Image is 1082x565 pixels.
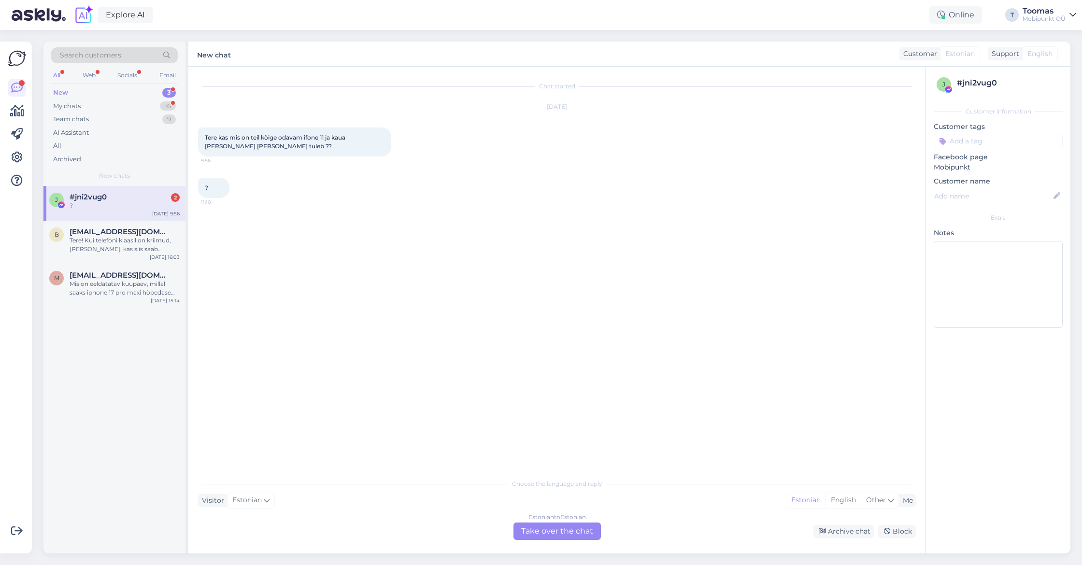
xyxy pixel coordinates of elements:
[53,141,61,151] div: All
[115,69,139,82] div: Socials
[205,134,347,150] span: Tere kas mis on teil kõige odavam ifone 11 ja kaua [PERSON_NAME] [PERSON_NAME] tuleb ??
[171,193,180,202] div: 2
[197,47,231,60] label: New chat
[813,525,874,538] div: Archive chat
[70,236,180,254] div: Tere! Kui telefoni klaasil on kriimud, [PERSON_NAME], kas siis saab kaitseklaasi siiski panna?
[929,6,982,24] div: Online
[198,82,916,91] div: Chat started
[201,198,237,206] span: 11:10
[899,49,937,59] div: Customer
[1023,15,1066,23] div: Mobipunkt OÜ
[528,513,586,522] div: Estonian to Estonian
[899,495,913,506] div: Me
[162,114,176,124] div: 9
[54,274,59,282] span: m
[232,495,262,506] span: Estonian
[150,254,180,261] div: [DATE] 16:03
[934,122,1063,132] p: Customer tags
[1023,7,1066,15] div: Toomas
[1005,8,1019,22] div: T
[934,152,1063,162] p: Facebook page
[934,162,1063,172] p: Mobipunkt
[934,176,1063,186] p: Customer name
[55,231,59,238] span: b
[70,201,180,210] div: ?
[55,196,58,203] span: j
[1027,49,1053,59] span: English
[99,171,130,180] span: New chats
[60,50,121,60] span: Search customers
[934,228,1063,238] p: Notes
[513,523,601,540] div: Take over the chat
[934,191,1052,201] input: Add name
[53,114,89,124] div: Team chats
[81,69,98,82] div: Web
[51,69,62,82] div: All
[878,525,916,538] div: Block
[160,101,176,111] div: 16
[826,493,861,508] div: English
[70,271,170,280] span: marleenmets55@gmail.com
[53,155,81,164] div: Archived
[934,134,1063,148] input: Add a tag
[70,280,180,297] div: Mis on eeldatatav kuupäev, millal saaks iphone 17 pro maxi hõbedase 256GB kätte?
[53,88,68,98] div: New
[152,210,180,217] div: [DATE] 9:56
[205,184,208,191] span: ?
[198,480,916,488] div: Choose the language and reply
[8,49,26,68] img: Askly Logo
[198,495,224,506] div: Visitor
[934,107,1063,116] div: Customer information
[1023,7,1076,23] a: ToomasMobipunkt OÜ
[934,213,1063,222] div: Extra
[988,49,1019,59] div: Support
[157,69,178,82] div: Email
[73,5,94,25] img: explore-ai
[70,227,170,236] span: bibikovbirgit@gmail.com
[198,102,916,111] div: [DATE]
[945,49,975,59] span: Estonian
[786,493,826,508] div: Estonian
[98,7,153,23] a: Explore AI
[957,77,1060,89] div: # jni2vug0
[942,81,945,88] span: j
[53,128,89,138] div: AI Assistant
[201,157,237,164] span: 9:56
[866,495,886,504] span: Other
[53,101,81,111] div: My chats
[162,88,176,98] div: 3
[70,193,107,201] span: #jni2vug0
[151,297,180,304] div: [DATE] 15:14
